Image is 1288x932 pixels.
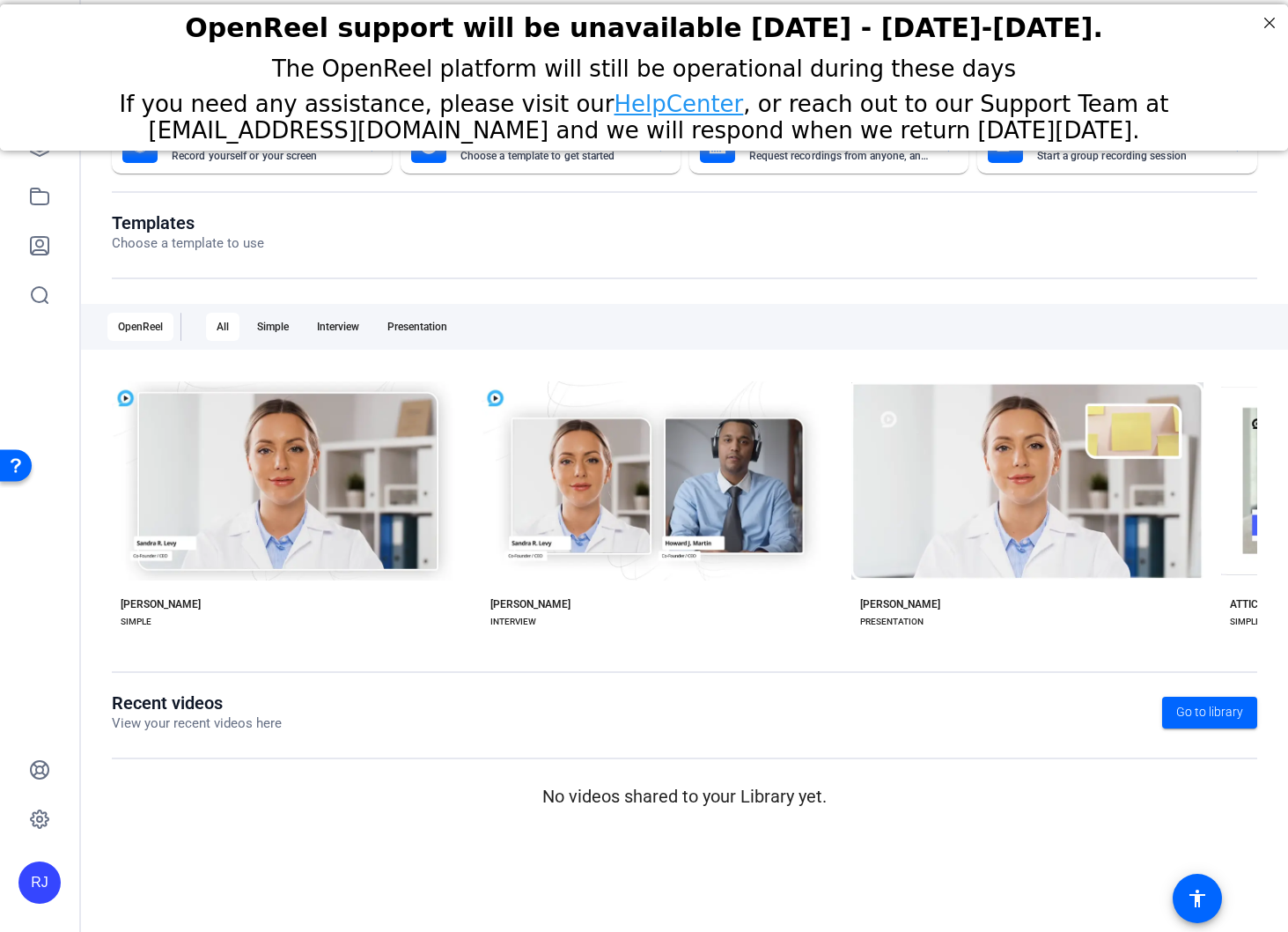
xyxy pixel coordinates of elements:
[121,615,151,629] div: SIMPLE
[112,714,282,734] p: View your recent videos here
[490,597,570,611] div: [PERSON_NAME]
[1176,703,1243,721] span: Go to library
[247,313,299,341] div: Simple
[306,313,370,341] div: Interview
[121,597,201,611] div: [PERSON_NAME]
[22,8,1266,39] h2: OpenReel support will be unavailable Thursday - Friday, October 16th-17th.
[749,151,931,161] mat-card-subtitle: Request recordings from anyone, anywhere
[206,313,239,341] div: All
[119,86,1168,139] span: If you need any assistance, please visit our , or reach out to our Support Team at [EMAIL_ADDRESS...
[107,313,173,341] div: OpenReel
[615,86,744,113] a: HelpCenter
[1230,597,1271,611] div: ATTICUS
[1162,697,1257,729] a: Go to library
[272,51,1016,78] span: The OpenReel platform will still be operational during these days
[1258,7,1281,30] div: Close Step
[377,313,458,341] div: Presentation
[112,233,264,254] p: Choose a template to use
[1187,888,1208,909] mat-icon: accessibility
[490,615,536,629] div: INTERVIEW
[172,151,353,161] mat-card-subtitle: Record yourself or your screen
[460,151,642,161] mat-card-subtitle: Choose a template to get started
[1037,151,1218,161] mat-card-subtitle: Start a group recording session
[18,862,61,904] div: RJ
[860,615,924,629] div: PRESENTATION
[1230,615,1261,629] div: SIMPLE
[112,212,264,233] h1: Templates
[112,783,1257,810] p: No videos shared to your Library yet.
[860,597,940,611] div: [PERSON_NAME]
[112,692,282,714] h1: Recent videos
